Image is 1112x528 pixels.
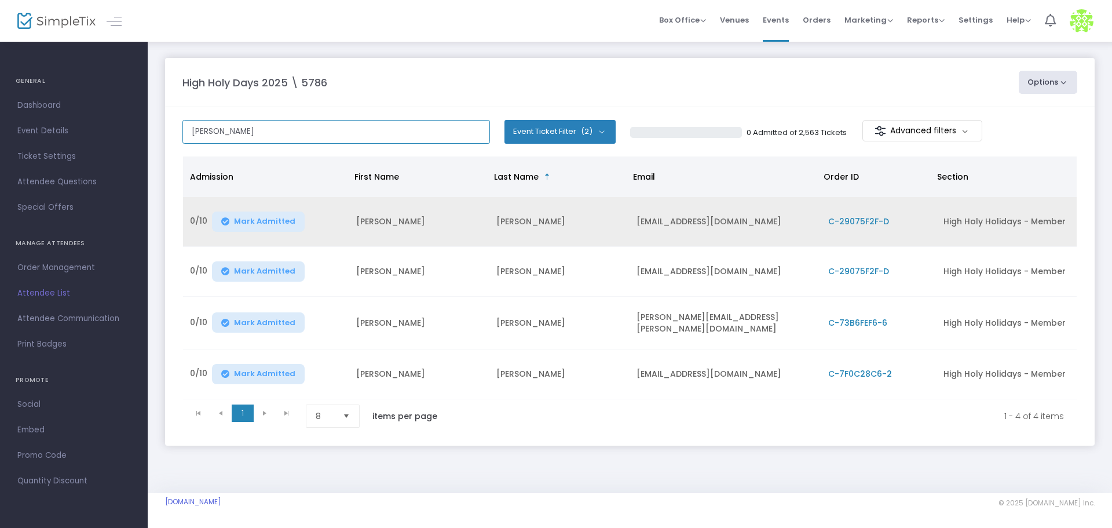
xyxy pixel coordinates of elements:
[190,316,207,333] span: 0/10
[489,247,630,297] td: [PERSON_NAME]
[17,149,130,164] span: Ticket Settings
[998,498,1095,508] span: © 2025 [DOMAIN_NAME] Inc.
[165,497,221,507] a: [DOMAIN_NAME]
[844,14,893,26] span: Marketing
[828,317,887,329] span: C-73B6FEF6-6
[17,286,130,301] span: Attendee List
[489,197,630,247] td: [PERSON_NAME]
[183,156,1077,399] div: Data table
[17,337,130,352] span: Print Badges
[316,410,334,422] span: 8
[190,367,207,384] span: 0/10
[462,405,1064,428] kendo-pager-info: 1 - 4 of 4 items
[659,14,706,26] span: Box Office
[182,75,327,90] m-panel-title: High Holy Days 2025 \ 5786
[17,174,130,190] span: Attendee Questions
[212,364,305,384] button: Mark Admitted
[17,200,130,215] span: Special Offers
[630,349,821,399] td: [EMAIL_ADDRESS][DOMAIN_NAME]
[937,349,1077,399] td: High Holy Holidays - Member
[630,297,821,349] td: [PERSON_NAME][EMAIL_ADDRESS][PERSON_NAME][DOMAIN_NAME]
[633,171,655,183] span: Email
[828,368,892,380] span: C-7F0C28C6-2
[1007,14,1031,26] span: Help
[372,410,437,422] label: items per page
[354,171,399,183] span: First Name
[17,98,130,113] span: Dashboard
[489,349,630,399] td: [PERSON_NAME]
[17,474,130,489] span: Quantity Discount
[349,197,489,247] td: [PERSON_NAME]
[543,172,552,181] span: Sortable
[937,247,1077,297] td: High Holy Holidays - Member
[349,247,489,297] td: [PERSON_NAME]
[338,405,354,427] button: Select
[630,247,821,297] td: [EMAIL_ADDRESS][DOMAIN_NAME]
[763,5,789,35] span: Events
[212,312,305,333] button: Mark Admitted
[581,127,592,136] span: (2)
[17,397,130,412] span: Social
[212,212,305,232] button: Mark Admitted
[494,171,539,183] span: Last Name
[182,120,490,144] input: Search by name, order number, email, ip address
[630,197,821,247] td: [EMAIL_ADDRESS][DOMAIN_NAME]
[349,349,489,399] td: [PERSON_NAME]
[937,297,1077,349] td: High Holy Holidays - Member
[190,265,207,282] span: 0/10
[17,311,130,326] span: Attendee Communication
[234,318,295,327] span: Mark Admitted
[803,5,831,35] span: Orders
[504,120,616,143] button: Event Ticket Filter(2)
[232,405,254,422] span: Page 1
[959,5,993,35] span: Settings
[937,197,1077,247] td: High Holy Holidays - Member
[875,125,886,137] img: filter
[824,171,859,183] span: Order ID
[862,120,982,141] m-button: Advanced filters
[17,260,130,275] span: Order Management
[349,297,489,349] td: [PERSON_NAME]
[234,369,295,378] span: Mark Admitted
[190,171,233,183] span: Admission
[190,215,207,232] span: 0/10
[16,369,132,392] h4: PROMOTE
[720,5,749,35] span: Venues
[16,232,132,255] h4: MANAGE ATTENDEES
[234,267,295,276] span: Mark Admitted
[828,265,889,277] span: C-29075F2F-D
[907,14,945,26] span: Reports
[1019,71,1078,94] button: Options
[17,448,130,463] span: Promo Code
[234,217,295,226] span: Mark Admitted
[16,70,132,93] h4: GENERAL
[17,423,130,438] span: Embed
[828,216,889,227] span: C-29075F2F-D
[489,297,630,349] td: [PERSON_NAME]
[937,171,968,183] span: Section
[212,261,305,282] button: Mark Admitted
[747,127,847,139] p: 0 Admitted of 2,563 Tickets
[17,123,130,139] span: Event Details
